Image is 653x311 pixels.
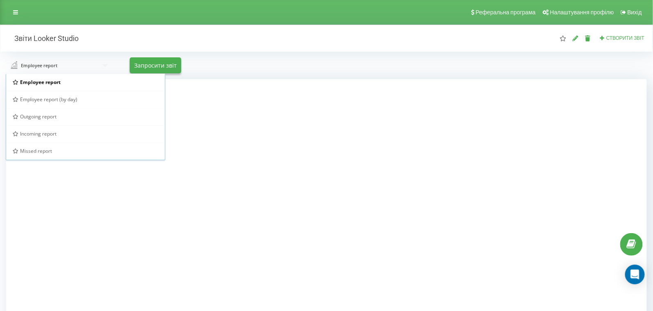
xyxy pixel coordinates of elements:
span: Вихід [628,9,642,16]
i: Редагувати звіт [572,35,579,41]
span: Налаштування профілю [550,9,614,16]
i: Цей звіт буде завантажений першим при відкритті "Звіти Looker Studio". Ви можете призначити будь-... [560,35,567,41]
i: Видалити звіт [585,35,592,41]
span: Missed report [20,148,52,154]
span: Employee report (by day) [20,96,77,103]
span: Створити звіт [606,35,644,41]
button: Створити звіт [597,35,647,42]
span: Реферальна програма [476,9,536,16]
span: Incoming report [20,130,56,137]
i: Створити звіт [599,35,605,40]
span: Outgoing report [20,113,56,120]
h2: Звіти Looker Studio [6,34,79,43]
div: Open Intercom Messenger [625,265,645,284]
span: Employee report [20,79,61,86]
button: Запросити звіт [130,57,181,73]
